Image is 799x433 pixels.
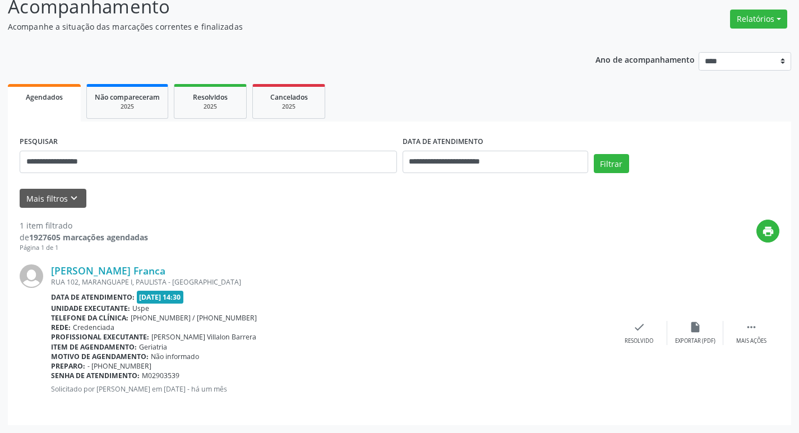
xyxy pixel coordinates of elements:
button: Relatórios [730,10,787,29]
div: Resolvido [625,337,653,345]
span: Geriatria [139,342,167,352]
div: 2025 [95,103,160,111]
label: DATA DE ATENDIMENTO [403,133,483,151]
b: Telefone da clínica: [51,313,128,323]
a: [PERSON_NAME] Franca [51,264,165,277]
b: Senha de atendimento: [51,371,140,380]
i: print [762,225,774,238]
i:  [745,321,758,333]
span: Não compareceram [95,92,160,102]
p: Solicitado por [PERSON_NAME] em [DATE] - há um mês [51,384,611,394]
b: Profissional executante: [51,332,149,342]
b: Unidade executante: [51,304,130,313]
div: Exportar (PDF) [675,337,715,345]
strong: 1927605 marcações agendadas [29,232,148,243]
b: Motivo de agendamento: [51,352,149,361]
span: - [PHONE_NUMBER] [87,361,151,371]
span: [DATE] 14:30 [137,291,184,304]
div: de [20,231,148,243]
span: [PERSON_NAME] Villalon Barrera [151,332,256,342]
span: M02903539 [142,371,179,380]
b: Preparo: [51,361,85,371]
span: Não informado [151,352,199,361]
div: Página 1 de 1 [20,243,148,253]
button: print [756,220,779,243]
i: keyboard_arrow_down [68,192,80,204]
button: Filtrar [594,154,629,173]
label: PESQUISAR [20,133,58,151]
div: 2025 [182,103,238,111]
b: Data de atendimento: [51,292,135,302]
p: Acompanhe a situação das marcações correntes e finalizadas [8,21,556,32]
div: 2025 [261,103,317,111]
i: check [633,321,645,333]
span: Cancelados [270,92,308,102]
i: insert_drive_file [689,321,701,333]
span: Credenciada [73,323,114,332]
button: Mais filtroskeyboard_arrow_down [20,189,86,208]
span: Agendados [26,92,63,102]
b: Item de agendamento: [51,342,137,352]
span: Uspe [132,304,149,313]
div: RUA 102, MARANGUAPE I, PAULISTA - [GEOGRAPHIC_DATA] [51,277,611,287]
span: [PHONE_NUMBER] / [PHONE_NUMBER] [131,313,257,323]
p: Ano de acompanhamento [595,52,695,66]
img: img [20,264,43,288]
b: Rede: [51,323,71,332]
div: Mais ações [736,337,766,345]
div: 1 item filtrado [20,220,148,231]
span: Resolvidos [193,92,228,102]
